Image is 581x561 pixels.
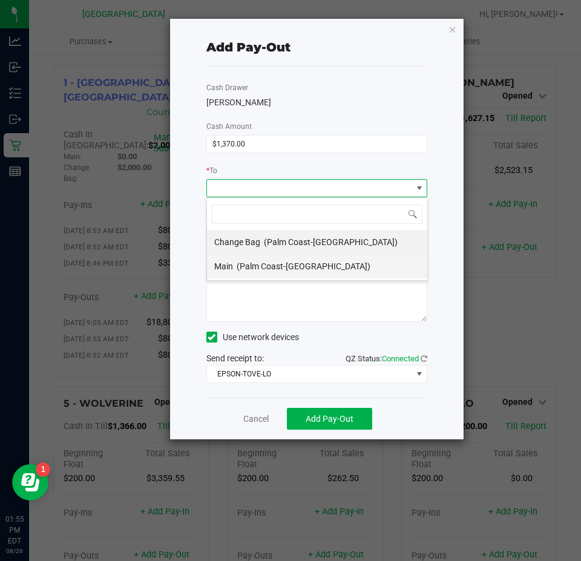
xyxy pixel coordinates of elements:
[287,408,372,430] button: Add Pay-Out
[243,413,269,425] a: Cancel
[206,122,252,131] span: Cash Amount
[207,366,412,382] span: EPSON-TOVE-LO
[306,414,353,424] span: Add Pay-Out
[382,354,419,363] span: Connected
[206,38,290,56] div: Add Pay-Out
[206,96,428,109] div: [PERSON_NAME]
[237,261,370,271] span: (Palm Coast-[GEOGRAPHIC_DATA])
[206,353,264,363] span: Send receipt to:
[206,331,299,344] label: Use network devices
[346,354,427,363] span: QZ Status:
[264,237,398,247] span: (Palm Coast-[GEOGRAPHIC_DATA])
[36,462,50,477] iframe: Resource center unread badge
[206,165,217,176] label: To
[12,464,48,500] iframe: Resource center
[206,82,248,93] label: Cash Drawer
[214,237,260,247] span: Change Bag
[214,261,233,271] span: Main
